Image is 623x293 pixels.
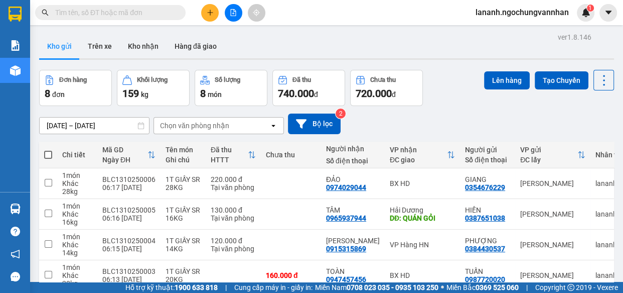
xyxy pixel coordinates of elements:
[326,275,366,283] div: 0947457456
[370,76,396,83] div: Chưa thu
[166,175,201,191] div: 1T GIẤY SR 28KG
[102,237,155,245] div: BLC1310250004
[390,206,455,214] div: Hải Dương
[292,76,311,83] div: Đã thu
[141,90,148,99] span: kg
[166,267,201,283] div: 1T GIẤY SR 20KG
[520,146,577,154] div: VP gửi
[520,156,577,164] div: ĐC lấy
[446,282,519,293] span: Miền Bắc
[390,241,455,249] div: VP Hàng HN
[137,76,168,83] div: Khối lượng
[356,87,392,100] span: 720.000
[225,4,242,22] button: file-add
[515,142,590,168] th: Toggle SortBy
[40,118,149,134] input: Select a date range.
[120,34,167,58] button: Kho nhận
[390,179,455,187] div: BX HD
[248,4,265,22] button: aim
[225,282,227,293] span: |
[465,214,505,222] div: 0387651038
[166,146,201,154] div: Tên món
[175,283,218,291] strong: 1900 633 818
[62,233,92,241] div: 1 món
[215,76,240,83] div: Số lượng
[211,146,248,154] div: Đã thu
[604,8,613,17] span: caret-down
[230,9,237,16] span: file-add
[102,146,147,154] div: Mã GD
[6,58,84,75] h2: BLC1310250006
[266,151,316,159] div: Chưa thu
[520,179,585,187] div: [PERSON_NAME]
[166,156,201,164] div: Ghi chú
[326,206,380,214] div: TÂM
[465,206,510,214] div: HIỀN
[484,71,530,89] button: Lên hàng
[520,241,585,249] div: [PERSON_NAME]
[62,271,92,279] div: Khác
[588,5,592,12] span: 1
[315,282,438,293] span: Miền Nam
[200,87,206,100] span: 8
[102,267,155,275] div: BLC1310250003
[465,183,505,191] div: 0354676229
[465,245,505,253] div: 0384430537
[520,271,585,279] div: [PERSON_NAME]
[11,272,20,281] span: message
[166,206,201,222] div: 1T GIẤY SR 16KG
[62,218,92,226] div: 16 kg
[599,4,617,22] button: caret-down
[211,156,248,164] div: HTTT
[102,275,155,283] div: 06:13 [DATE]
[390,156,447,164] div: ĐC giao
[41,13,149,51] b: Công ty TNHH [PERSON_NAME]
[62,279,92,287] div: 20 kg
[234,282,313,293] span: Cung cấp máy in - giấy in:
[52,90,65,99] span: đơn
[347,283,438,291] strong: 0708 023 035 - 0935 103 250
[166,237,201,253] div: 1T GIẤY SR 14KG
[392,90,396,99] span: đ
[45,87,50,100] span: 8
[122,87,139,100] span: 159
[10,204,21,214] img: warehouse-icon
[62,171,92,179] div: 1 món
[160,121,229,131] div: Chọn văn phòng nhận
[326,175,380,183] div: ĐẢO
[567,284,574,291] span: copyright
[272,70,345,106] button: Đã thu740.000đ
[476,283,519,291] strong: 0369 525 060
[336,109,346,119] sup: 2
[390,271,455,279] div: BX HD
[211,214,256,222] div: Tại văn phòng
[195,70,267,106] button: Số lượng8món
[201,4,219,22] button: plus
[211,183,256,191] div: Tại văn phòng
[253,9,260,16] span: aim
[125,282,218,293] span: Hỗ trợ kỹ thuật:
[326,183,366,191] div: 0974029044
[102,245,155,253] div: 06:15 [DATE]
[62,249,92,257] div: 14 kg
[211,206,256,214] div: 130.000 đ
[167,34,225,58] button: Hàng đã giao
[326,245,366,253] div: 0915315869
[102,214,155,222] div: 06:16 [DATE]
[10,65,21,76] img: warehouse-icon
[97,142,161,168] th: Toggle SortBy
[39,70,112,106] button: Đơn hàng8đơn
[350,70,423,106] button: Chưa thu720.000đ
[468,6,577,19] span: lananh.ngochungvannhan
[62,187,92,196] div: 28 kg
[465,237,510,245] div: PHƯỢNG
[62,202,92,210] div: 1 món
[211,245,256,253] div: Tại văn phòng
[208,90,222,99] span: món
[465,275,505,283] div: 0987720020
[55,7,174,18] input: Tìm tên, số ĐT hoặc mã đơn
[326,145,380,153] div: Người nhận
[465,156,510,164] div: Số điện thoại
[385,142,460,168] th: Toggle SortBy
[558,32,591,43] div: ver 1.8.146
